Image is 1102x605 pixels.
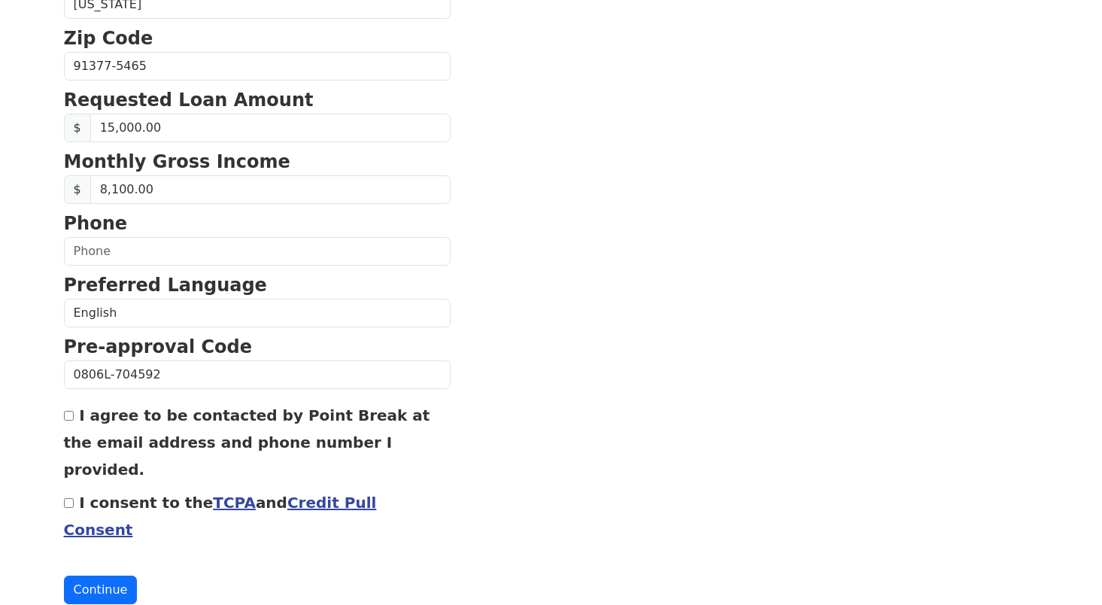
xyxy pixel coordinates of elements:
button: Continue [64,576,138,604]
input: Pre-approval Code [64,360,451,389]
strong: Pre-approval Code [64,336,253,357]
input: Phone [64,237,451,266]
a: TCPA [213,494,256,512]
input: Monthly Gross Income [90,175,451,204]
span: $ [64,175,91,204]
label: I agree to be contacted by Point Break at the email address and phone number I provided. [64,406,430,479]
input: Requested Loan Amount [90,114,451,142]
input: Zip Code [64,52,451,81]
p: Monthly Gross Income [64,148,451,175]
strong: Requested Loan Amount [64,90,314,111]
span: $ [64,114,91,142]
strong: Zip Code [64,28,153,49]
strong: Phone [64,213,128,234]
strong: Preferred Language [64,275,267,296]
label: I consent to the and [64,494,377,539]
